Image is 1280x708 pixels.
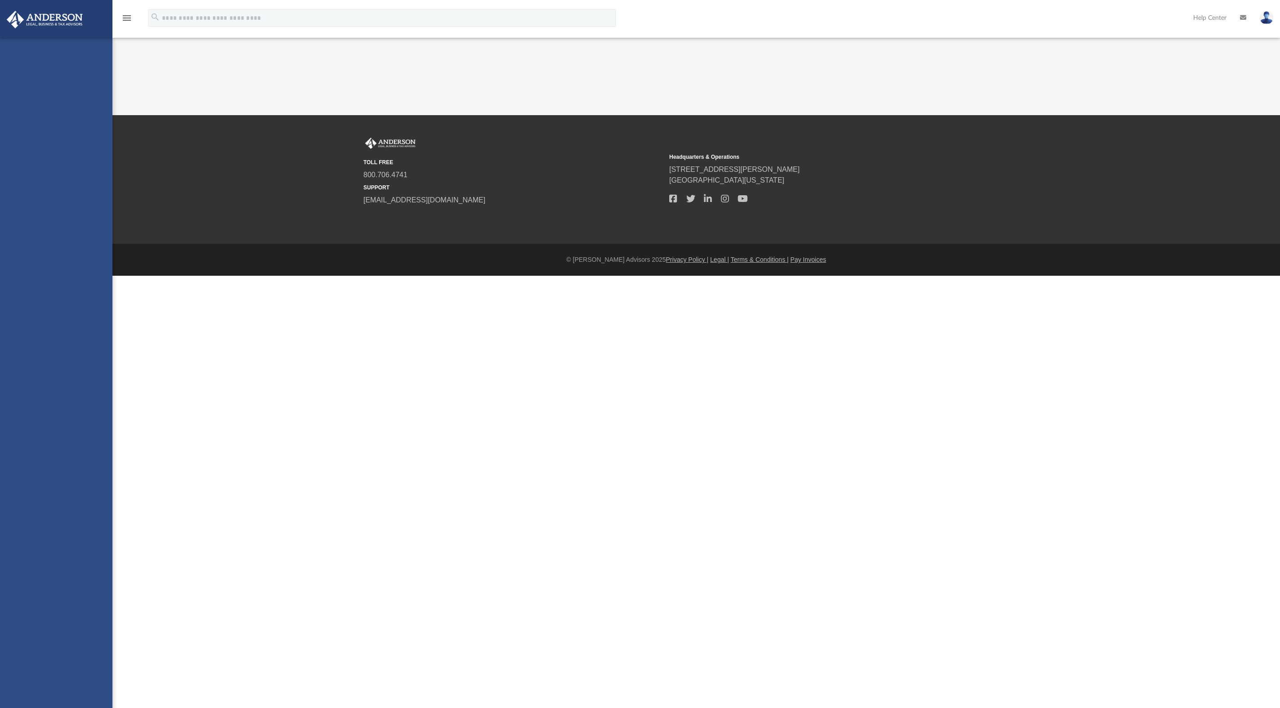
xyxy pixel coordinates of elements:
a: menu [121,17,132,23]
a: Privacy Policy | [666,256,709,263]
small: Headquarters & Operations [669,153,969,161]
a: [STREET_ADDRESS][PERSON_NAME] [669,166,800,173]
small: SUPPORT [363,184,663,192]
a: Pay Invoices [790,256,826,263]
a: 800.706.4741 [363,171,407,179]
div: © [PERSON_NAME] Advisors 2025 [112,255,1280,264]
a: Legal | [710,256,729,263]
a: Terms & Conditions | [731,256,789,263]
i: search [150,12,160,22]
a: [GEOGRAPHIC_DATA][US_STATE] [669,176,784,184]
img: User Pic [1260,11,1273,24]
i: menu [121,13,132,23]
small: TOLL FREE [363,158,663,166]
img: Anderson Advisors Platinum Portal [4,11,85,28]
img: Anderson Advisors Platinum Portal [363,138,417,149]
a: [EMAIL_ADDRESS][DOMAIN_NAME] [363,196,485,204]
